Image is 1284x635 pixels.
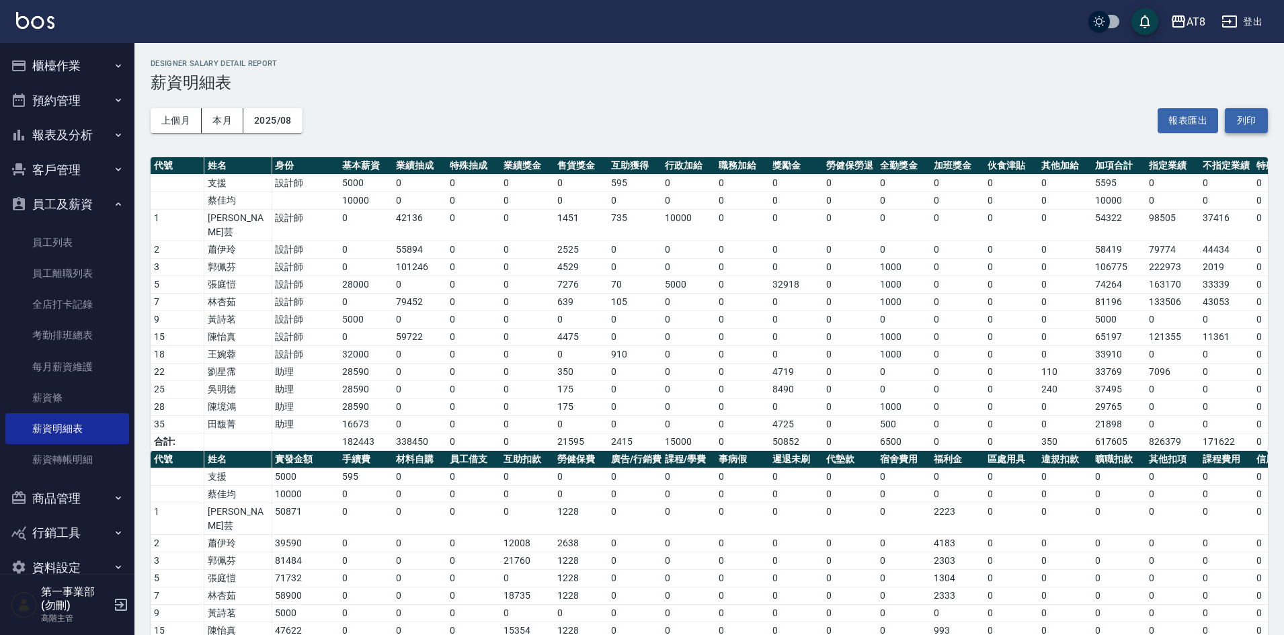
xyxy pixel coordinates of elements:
[5,118,129,153] button: 報表及分析
[930,329,984,346] td: 0
[500,276,554,294] td: 0
[715,294,769,311] td: 0
[151,329,204,346] td: 15
[393,294,446,311] td: 79452
[984,346,1038,364] td: 0
[272,311,339,329] td: 設計師
[272,210,339,241] td: 設計師
[446,294,500,311] td: 0
[41,612,110,624] p: 高階主管
[1131,8,1158,35] button: save
[1165,8,1211,36] button: AT8
[1199,311,1253,329] td: 0
[608,210,661,241] td: 735
[877,175,930,192] td: 0
[769,311,823,329] td: 0
[393,192,446,210] td: 0
[877,241,930,259] td: 0
[823,381,877,398] td: 0
[608,381,661,398] td: 0
[393,346,446,364] td: 0
[339,276,393,294] td: 28000
[339,311,393,329] td: 5000
[554,276,608,294] td: 7276
[661,276,715,294] td: 5000
[1038,276,1092,294] td: 0
[11,591,38,618] img: Person
[204,276,272,294] td: 張庭愷
[5,444,129,475] a: 薪資轉帳明細
[608,259,661,276] td: 0
[769,157,823,175] th: 獎勵金
[1199,346,1253,364] td: 0
[151,241,204,259] td: 2
[446,364,500,381] td: 0
[204,241,272,259] td: 蕭伊玲
[715,346,769,364] td: 0
[151,364,204,381] td: 22
[930,175,984,192] td: 0
[1146,241,1199,259] td: 79774
[554,346,608,364] td: 0
[984,381,1038,398] td: 0
[500,259,554,276] td: 0
[272,259,339,276] td: 設計師
[500,294,554,311] td: 0
[1199,294,1253,311] td: 43053
[1092,329,1146,346] td: 65197
[769,364,823,381] td: 4719
[608,241,661,259] td: 0
[1092,157,1146,175] th: 加項合計
[272,364,339,381] td: 助理
[930,210,984,241] td: 0
[769,192,823,210] td: 0
[1199,276,1253,294] td: 33339
[1092,192,1146,210] td: 10000
[339,364,393,381] td: 28590
[984,210,1038,241] td: 0
[823,175,877,192] td: 0
[446,192,500,210] td: 0
[500,210,554,241] td: 0
[877,210,930,241] td: 0
[151,346,204,364] td: 18
[1146,294,1199,311] td: 133506
[446,381,500,398] td: 0
[769,259,823,276] td: 0
[500,311,554,329] td: 0
[151,259,204,276] td: 3
[554,157,608,175] th: 售貨獎金
[446,346,500,364] td: 0
[272,241,339,259] td: 設計師
[5,83,129,118] button: 預約管理
[1158,108,1218,133] button: 報表匯出
[984,192,1038,210] td: 0
[1146,311,1199,329] td: 0
[339,346,393,364] td: 32000
[661,294,715,311] td: 0
[661,192,715,210] td: 0
[715,364,769,381] td: 0
[715,276,769,294] td: 0
[661,157,715,175] th: 行政加給
[1092,364,1146,381] td: 33769
[877,311,930,329] td: 0
[151,73,1268,92] h3: 薪資明細表
[5,382,129,413] a: 薪資條
[715,192,769,210] td: 0
[1225,108,1268,133] button: 列印
[393,259,446,276] td: 101246
[1038,381,1092,398] td: 240
[984,241,1038,259] td: 0
[715,329,769,346] td: 0
[446,157,500,175] th: 特殊抽成
[5,351,129,382] a: 每月薪資維護
[1092,346,1146,364] td: 33910
[446,276,500,294] td: 0
[151,59,1268,68] h2: Designer Salary Detail Report
[877,294,930,311] td: 1000
[5,413,129,444] a: 薪資明細表
[5,289,129,320] a: 全店打卡記錄
[930,276,984,294] td: 0
[823,210,877,241] td: 0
